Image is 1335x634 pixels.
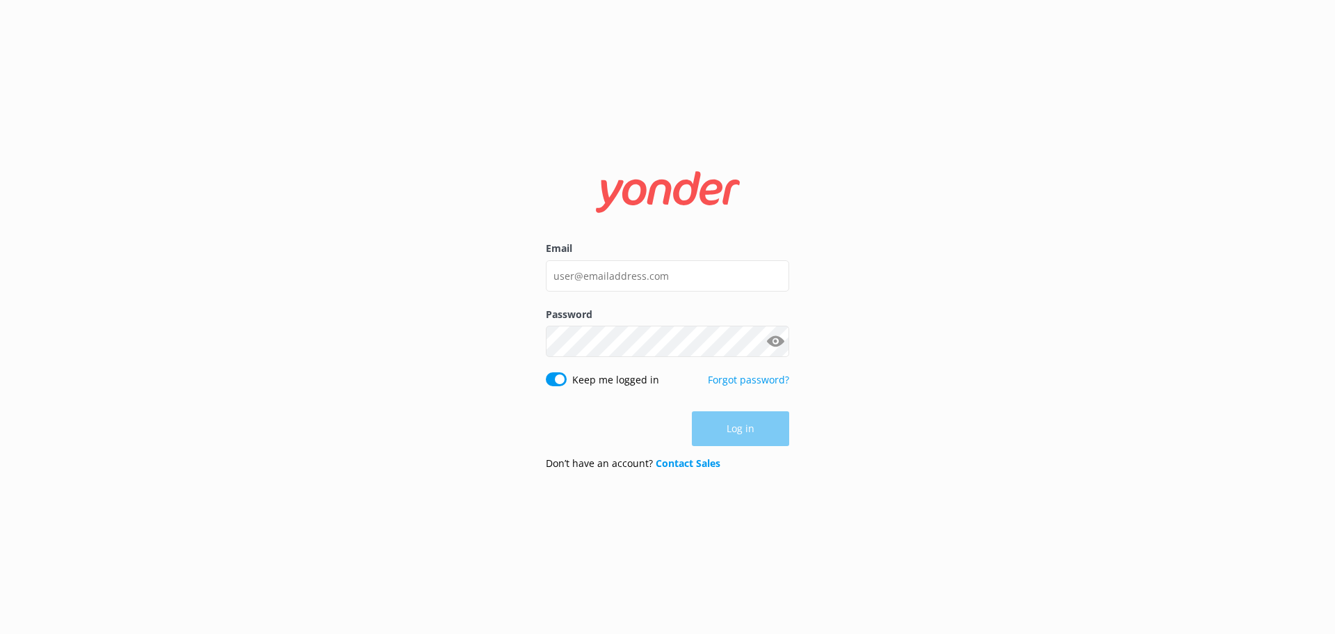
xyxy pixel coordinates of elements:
[572,372,659,388] label: Keep me logged in
[656,457,720,470] a: Contact Sales
[546,456,720,471] p: Don’t have an account?
[761,328,789,356] button: Show password
[546,241,789,256] label: Email
[546,260,789,292] input: user@emailaddress.com
[708,373,789,386] a: Forgot password?
[546,307,789,322] label: Password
